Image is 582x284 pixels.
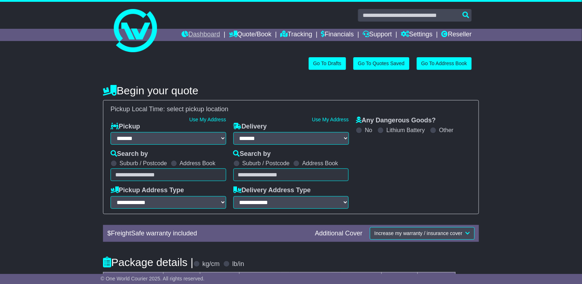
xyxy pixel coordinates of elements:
span: Increase my warranty / insurance cover [375,230,462,236]
label: Other [439,127,453,134]
a: Financials [321,29,354,41]
a: Dashboard [182,29,220,41]
label: Delivery Address Type [233,186,311,194]
label: Address Book [180,160,216,167]
label: Search by [233,150,271,158]
div: Pickup Local Time: [107,105,475,113]
label: Lithium Battery [386,127,425,134]
label: Any Dangerous Goods? [356,117,436,125]
h4: Begin your quote [103,85,479,96]
div: Additional Cover [312,230,366,238]
a: Support [363,29,392,41]
a: Tracking [281,29,312,41]
span: © One World Courier 2025. All rights reserved. [100,276,205,281]
a: Go To Quotes Saved [353,57,409,70]
label: kg/cm [202,260,220,268]
a: Use My Address [189,117,226,122]
a: Go To Drafts [309,57,346,70]
label: Pickup Address Type [111,186,184,194]
label: Delivery [233,123,267,131]
label: Suburb / Postcode [242,160,290,167]
span: select pickup location [167,105,228,113]
button: Increase my warranty / insurance cover [370,227,475,240]
a: Reseller [442,29,472,41]
label: lb/in [232,260,244,268]
a: Use My Address [312,117,349,122]
h4: Package details | [103,256,193,268]
label: Suburb / Postcode [120,160,167,167]
a: Settings [401,29,433,41]
a: Quote/Book [229,29,272,41]
label: No [365,127,372,134]
label: Address Book [302,160,338,167]
div: $ FreightSafe warranty included [104,230,312,238]
label: Pickup [111,123,140,131]
label: Search by [111,150,148,158]
a: Go To Address Book [417,57,472,70]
